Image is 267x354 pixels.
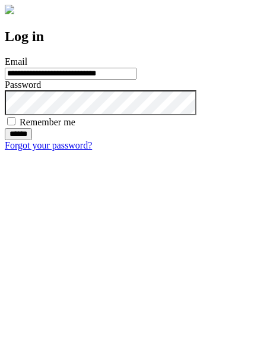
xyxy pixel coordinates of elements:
[5,5,14,14] img: logo-4e3dc11c47720685a147b03b5a06dd966a58ff35d612b21f08c02c0306f2b779.png
[5,80,41,90] label: Password
[5,56,27,67] label: Email
[20,117,75,127] label: Remember me
[5,29,262,45] h2: Log in
[5,140,92,150] a: Forgot your password?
